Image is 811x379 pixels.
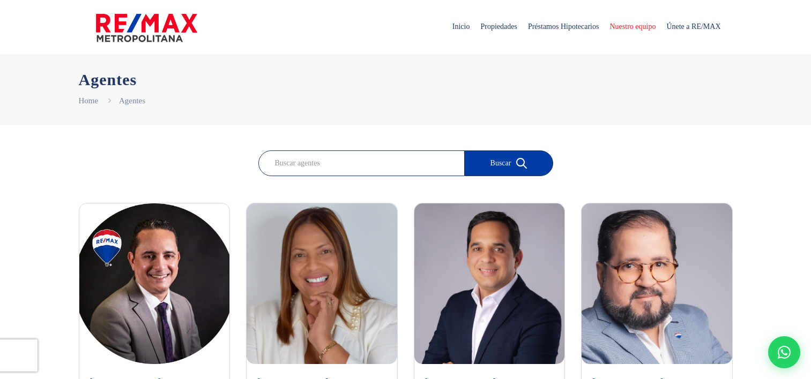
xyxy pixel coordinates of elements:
h1: Agentes [79,70,733,89]
button: Buscar [465,150,553,176]
li: Agentes [119,94,145,108]
a: Home [79,96,99,105]
img: remax-metropolitana-logo [96,12,197,44]
img: Abrahan Batista [79,203,230,364]
span: Préstamos Hipotecarios [523,11,605,43]
img: Aida Franco [247,203,397,364]
span: Propiedades [475,11,522,43]
img: Alberto Bogaert [414,203,565,364]
span: Únete a RE/MAX [661,11,726,43]
img: Alberto Francis [582,203,732,364]
input: Buscar agentes [258,150,465,176]
span: Nuestro equipo [604,11,661,43]
span: Inicio [447,11,475,43]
